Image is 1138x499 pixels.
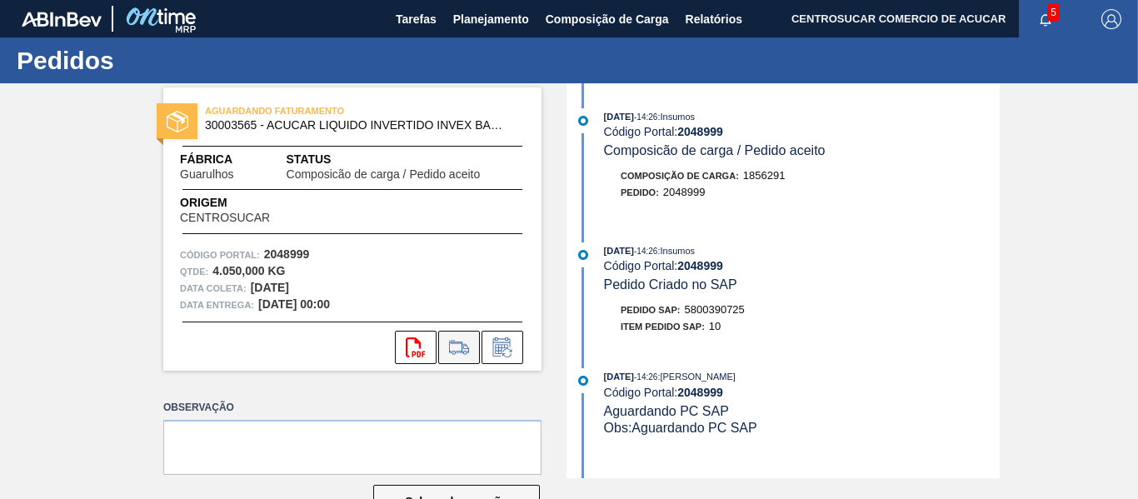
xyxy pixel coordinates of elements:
span: - 14:26 [634,247,657,256]
span: Data entrega: [180,297,254,313]
span: 10 [709,320,721,332]
div: Código Portal: [604,125,1000,138]
span: Data coleta: [180,280,247,297]
span: : [PERSON_NAME] [657,372,736,382]
span: Pedido : [621,187,659,197]
span: Fábrica [180,151,287,168]
img: atual [578,250,588,260]
label: Observação [163,396,542,420]
span: 1856291 [743,169,786,182]
img: atual [578,376,588,386]
strong: [DATE] [251,281,289,294]
strong: 2048999 [264,247,310,261]
img: TNhmsLtSVTkK8tSr43FrP2fwEKptu5GPRR3wAAAABJRU5ErkJggg== [22,12,102,27]
div: Informar alteração no pedido [482,331,523,364]
div: Código Portal: [604,386,1000,399]
span: - 14:26 [634,372,657,382]
span: Aguardando PC SAP [604,404,729,418]
button: Notificações [1019,7,1072,31]
strong: [DATE] 00:00 [258,297,330,311]
span: Item pedido SAP: [621,322,705,332]
span: [DATE] [604,246,634,256]
span: AGUARDANDO FATURAMENTO [205,102,438,119]
div: Abrir arquivo PDF [395,331,437,364]
span: Obs: Aguardando PC SAP [604,421,757,435]
span: : Insumos [657,112,695,122]
span: CENTROSUCAR [180,212,270,224]
span: Pedido Criado no SAP [604,277,737,292]
span: Composicão de carga / Pedido aceito [604,143,826,157]
span: Tarefas [396,9,437,29]
span: Origem [180,194,317,212]
strong: 2048999 [677,125,723,138]
span: 5800390725 [685,303,745,316]
span: 5 [1047,3,1060,22]
span: Qtde : [180,263,208,280]
span: [DATE] [604,372,634,382]
div: Código Portal: [604,259,1000,272]
span: Composição de Carga [546,9,669,29]
span: Composição de Carga : [621,171,739,181]
span: Relatórios [686,9,742,29]
span: Pedido SAP: [621,305,681,315]
span: 30003565 - ACUCAR LIQUIDO INVERTIDO INVEX BAG INBOX [205,119,507,132]
span: Composicão de carga / Pedido aceito [287,168,481,181]
img: status [167,111,188,132]
span: 2048999 [663,186,706,198]
h1: Pedidos [17,51,312,70]
span: : Insumos [657,246,695,256]
div: Ir para Composição de Carga [438,331,480,364]
img: Logout [1101,9,1121,29]
span: Planejamento [453,9,529,29]
strong: 2048999 [677,259,723,272]
span: Status [287,151,525,168]
strong: 2048999 [677,386,723,399]
img: atual [578,116,588,126]
span: - 14:26 [634,112,657,122]
span: Código Portal: [180,247,260,263]
span: Guarulhos [180,168,234,181]
strong: 4.050,000 KG [212,264,285,277]
span: [DATE] [604,112,634,122]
